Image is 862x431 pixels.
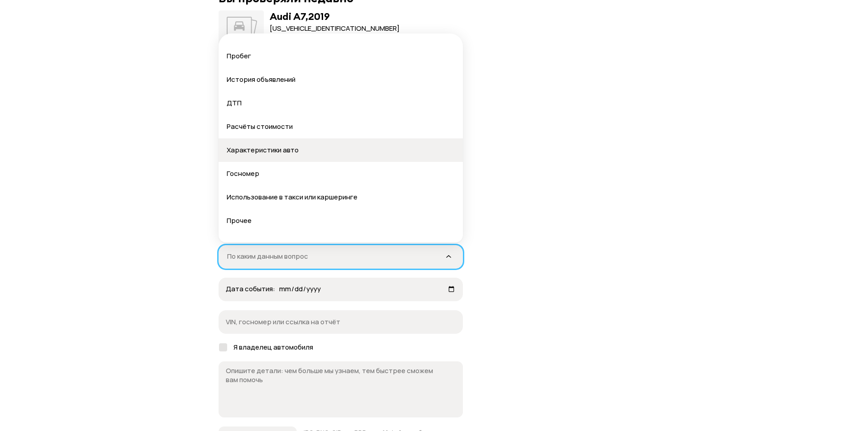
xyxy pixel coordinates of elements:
[227,169,455,178] div: Госномер
[227,122,455,131] div: Расчёты стоимости
[227,193,455,202] div: Использование в такси или каршеринге
[270,24,400,33] div: [US_VEHICLE_IDENTIFICATION_NUMBER]
[270,10,330,22] div: Audi A7 , 2019
[227,216,455,225] div: Прочее
[279,284,456,294] input: Дата события:
[233,343,463,352] div: Я владелец автомобиля
[227,99,455,108] div: ДТП
[227,75,455,84] div: История объявлений
[226,317,456,326] input: VIN, госномер или ссылка на отчёт
[227,146,455,155] div: Характеристики авто
[226,284,275,294] p: Дата события:
[227,52,455,61] div: Пробег
[227,252,443,261] div: По каким данным вопрос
